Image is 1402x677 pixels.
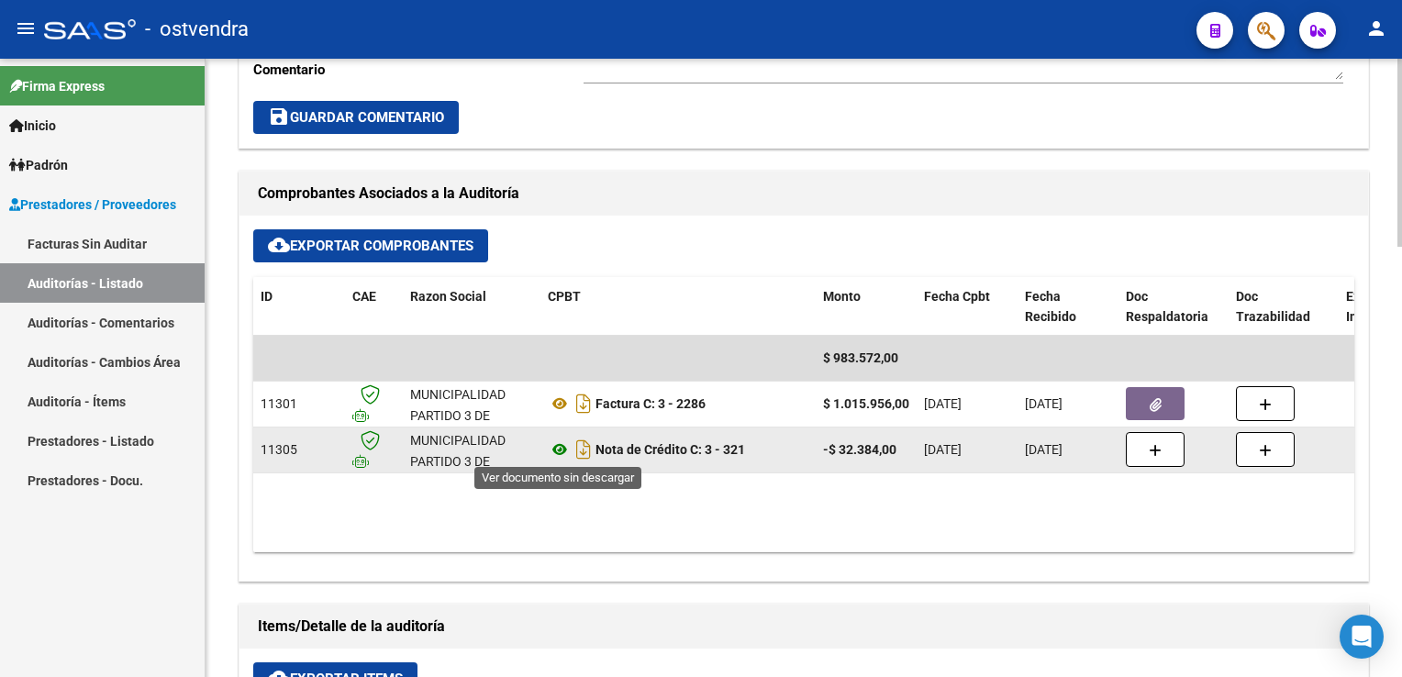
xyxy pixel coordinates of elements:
[1365,17,1387,39] mat-icon: person
[261,289,273,304] span: ID
[572,435,595,464] i: Descargar documento
[823,396,909,411] strong: $ 1.015.956,00
[924,289,990,304] span: Fecha Cpbt
[9,76,105,96] span: Firma Express
[253,277,345,338] datatable-header-cell: ID
[352,289,376,304] span: CAE
[1118,277,1229,338] datatable-header-cell: Doc Respaldatoria
[403,277,540,338] datatable-header-cell: Razon Social
[145,9,249,50] span: - ostvendra
[253,60,584,80] p: Comentario
[823,442,896,457] strong: -$ 32.384,00
[268,109,444,126] span: Guardar Comentario
[253,101,459,134] button: Guardar Comentario
[1025,442,1063,457] span: [DATE]
[261,442,297,457] span: 11305
[595,396,706,411] strong: Factura C: 3 - 2286
[823,350,898,365] span: $ 983.572,00
[410,430,533,493] div: MUNICIPALIDAD PARTIDO 3 DE FEBRERO
[540,277,816,338] datatable-header-cell: CPBT
[816,277,917,338] datatable-header-cell: Monto
[9,194,176,215] span: Prestadores / Proveedores
[1229,277,1339,338] datatable-header-cell: Doc Trazabilidad
[345,277,403,338] datatable-header-cell: CAE
[1025,396,1063,411] span: [DATE]
[253,229,488,262] button: Exportar Comprobantes
[595,442,745,457] strong: Nota de Crédito C: 3 - 321
[268,234,290,256] mat-icon: cloud_download
[1340,615,1384,659] div: Open Intercom Messenger
[9,116,56,136] span: Inicio
[1025,289,1076,325] span: Fecha Recibido
[924,442,962,457] span: [DATE]
[572,389,595,418] i: Descargar documento
[1236,289,1310,325] span: Doc Trazabilidad
[15,17,37,39] mat-icon: menu
[1018,277,1118,338] datatable-header-cell: Fecha Recibido
[410,384,533,447] div: MUNICIPALIDAD PARTIDO 3 DE FEBRERO
[261,396,297,411] span: 11301
[917,277,1018,338] datatable-header-cell: Fecha Cpbt
[258,612,1350,641] h1: Items/Detalle de la auditoría
[9,155,68,175] span: Padrón
[410,289,486,304] span: Razon Social
[1346,289,1388,325] span: Expte. Interno
[268,105,290,128] mat-icon: save
[1126,289,1208,325] span: Doc Respaldatoria
[258,179,1350,208] h1: Comprobantes Asociados a la Auditoría
[823,289,861,304] span: Monto
[924,396,962,411] span: [DATE]
[268,238,473,254] span: Exportar Comprobantes
[548,289,581,304] span: CPBT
